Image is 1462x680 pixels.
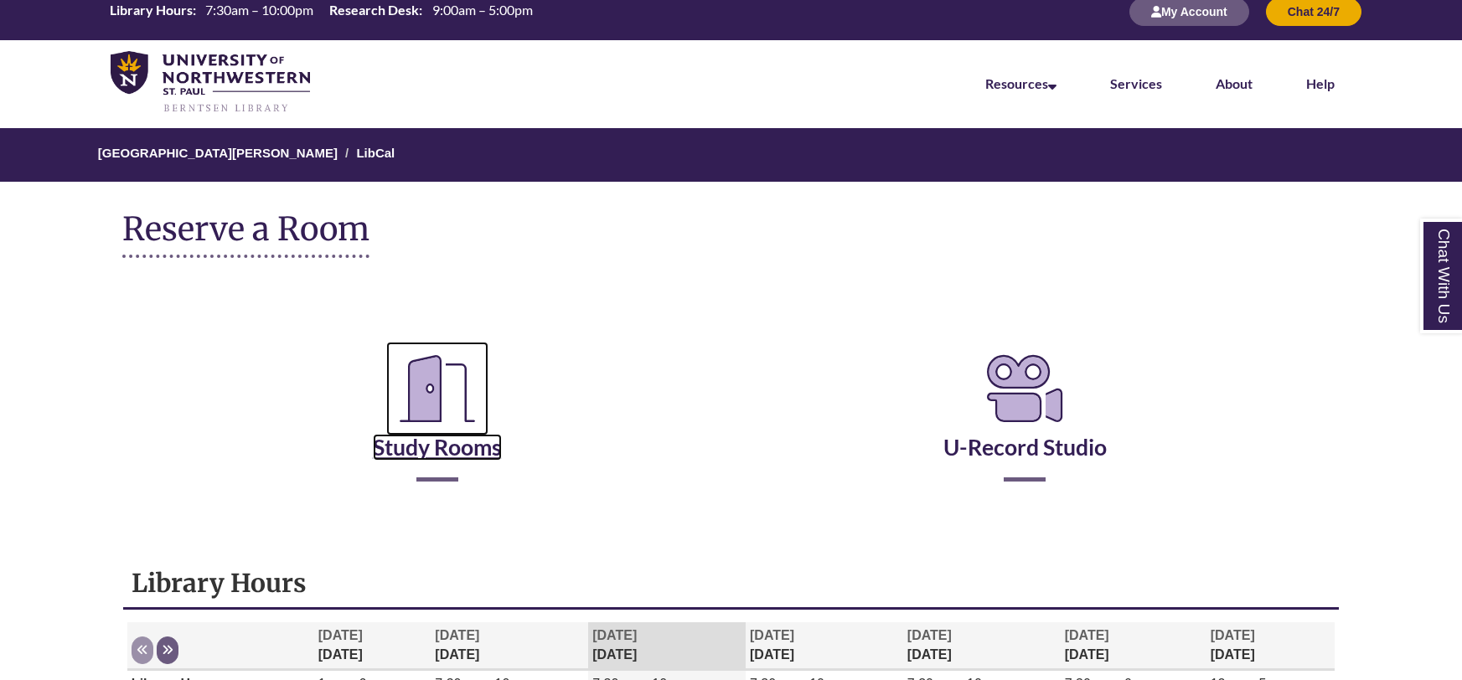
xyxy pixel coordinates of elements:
th: Library Hours: [103,1,199,19]
span: [DATE] [750,628,794,642]
a: [GEOGRAPHIC_DATA][PERSON_NAME] [98,146,338,160]
th: [DATE] [314,622,431,670]
a: Help [1306,75,1335,91]
span: 9:00am – 5:00pm [432,2,533,18]
a: Resources [985,75,1056,91]
a: LibCal [356,146,395,160]
a: My Account [1129,4,1249,18]
img: UNWSP Library Logo [111,51,310,114]
h1: Reserve a Room [122,211,369,258]
a: Chat 24/7 [1266,4,1361,18]
span: [DATE] [592,628,637,642]
div: Reserve a Room [122,300,1340,531]
th: Research Desk: [323,1,425,19]
th: [DATE] [746,622,903,670]
span: [DATE] [435,628,479,642]
th: [DATE] [1206,622,1335,670]
h1: Library Hours [132,567,1330,599]
a: About [1216,75,1253,91]
span: [DATE] [1211,628,1255,642]
button: Next week [157,636,178,664]
a: U-Record Studio [943,392,1107,461]
a: Services [1110,75,1162,91]
a: Hours Today [103,1,539,23]
button: Previous week [132,636,153,664]
span: [DATE] [1065,628,1109,642]
table: Hours Today [103,1,539,21]
a: Study Rooms [373,392,502,461]
th: [DATE] [1061,622,1206,670]
span: 7:30am – 10:00pm [205,2,313,18]
span: [DATE] [318,628,363,642]
span: [DATE] [907,628,952,642]
th: [DATE] [431,622,588,670]
th: [DATE] [903,622,1061,670]
nav: Breadcrumb [122,128,1340,182]
th: [DATE] [588,622,746,670]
